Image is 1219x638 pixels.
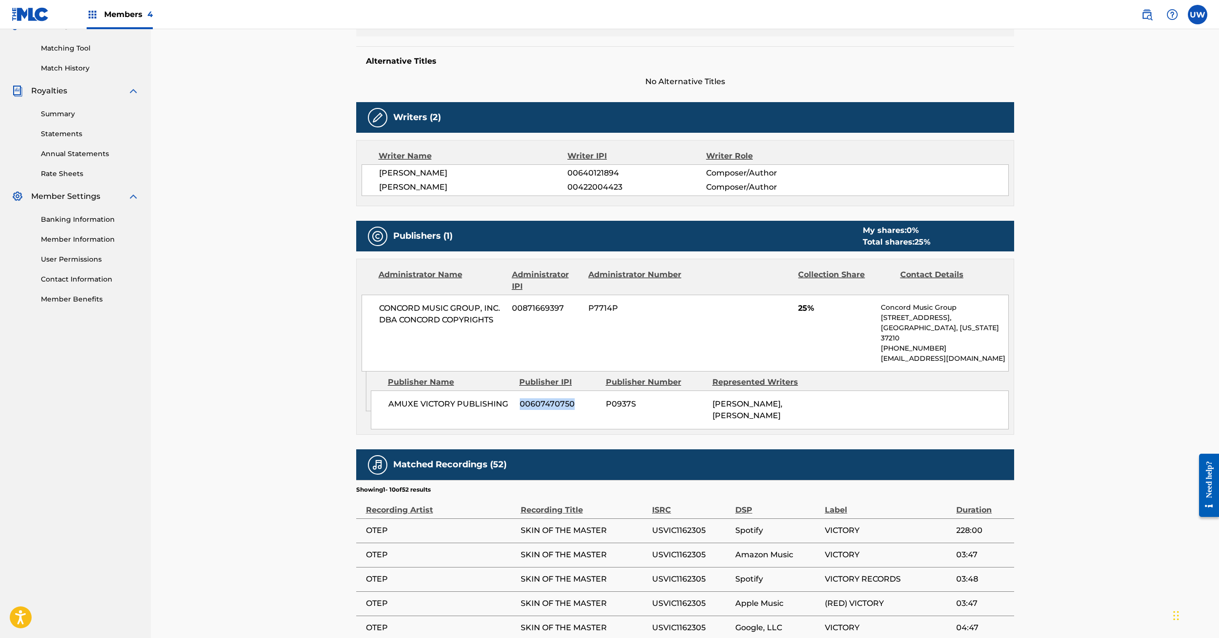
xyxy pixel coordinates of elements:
span: 00871669397 [512,302,581,314]
img: expand [127,85,139,97]
a: Rate Sheets [41,169,139,179]
span: Member Settings [31,191,100,202]
span: OTEP [366,573,516,585]
span: OTEP [366,525,516,536]
div: Label [825,494,951,516]
span: SKIN OF THE MASTER [521,598,647,609]
span: USVIC1162305 [652,573,730,585]
div: Writer Name [379,150,568,162]
img: help [1166,9,1178,20]
span: 04:47 [956,622,1009,634]
img: Top Rightsholders [87,9,98,20]
p: [EMAIL_ADDRESS][DOMAIN_NAME] [881,354,1008,364]
div: Writer IPI [567,150,706,162]
span: OTEP [366,622,516,634]
div: Administrator Number [588,269,683,292]
div: Duration [956,494,1009,516]
span: Apple Music [735,598,820,609]
a: Matching Tool [41,43,139,53]
p: [GEOGRAPHIC_DATA], [US_STATE] 37210 [881,323,1008,343]
span: USVIC1162305 [652,549,730,561]
span: VICTORY [825,549,951,561]
iframe: Resource Center [1192,443,1219,527]
span: 03:48 [956,573,1009,585]
div: Contact Details [900,269,995,292]
span: VICTORY [825,525,951,536]
p: Concord Music Group [881,302,1008,313]
img: Publishers [372,230,383,242]
span: SKIN OF THE MASTER [521,573,647,585]
div: Help [1163,5,1182,24]
span: Spotify [735,573,820,585]
img: Royalties [12,85,23,97]
div: Drag [1173,601,1179,630]
span: 25 % [914,237,930,247]
h5: Matched Recordings (52) [393,459,507,470]
div: Administrator Name [379,269,505,292]
div: Writer Role [706,150,832,162]
span: 00640121894 [567,167,706,179]
img: MLC Logo [12,7,49,21]
div: Administrator IPI [512,269,581,292]
span: VICTORY RECORDS [825,573,951,585]
h5: Writers (2) [393,112,441,123]
a: Member Information [41,234,139,245]
a: User Permissions [41,254,139,265]
a: Member Benefits [41,294,139,304]
span: [PERSON_NAME] [379,181,568,193]
div: Publisher Number [606,376,705,388]
span: 00607470750 [520,398,599,410]
span: SKIN OF THE MASTER [521,622,647,634]
span: Royalties [31,85,67,97]
span: No Alternative Titles [356,76,1014,88]
a: Annual Statements [41,149,139,159]
h5: Alternative Titles [366,56,1004,66]
span: VICTORY [825,622,951,634]
span: 03:47 [956,549,1009,561]
a: Summary [41,109,139,119]
span: SKIN OF THE MASTER [521,549,647,561]
div: Publisher IPI [519,376,599,388]
a: Public Search [1137,5,1157,24]
a: Match History [41,63,139,73]
iframe: Chat Widget [1170,591,1219,638]
img: Member Settings [12,191,23,202]
div: DSP [735,494,820,516]
span: USVIC1162305 [652,525,730,536]
div: Publisher Name [388,376,512,388]
div: My shares: [863,225,930,236]
span: Spotify [735,525,820,536]
span: Composer/Author [706,167,832,179]
span: [PERSON_NAME] [379,167,568,179]
span: P0937S [606,398,705,410]
span: [PERSON_NAME], [PERSON_NAME] [712,399,782,420]
h5: Publishers (1) [393,230,453,242]
span: Members [104,9,153,20]
span: 228:00 [956,525,1009,536]
span: OTEP [366,549,516,561]
span: 03:47 [956,598,1009,609]
span: Google, LLC [735,622,820,634]
span: USVIC1162305 [652,622,730,634]
span: 25% [798,302,873,314]
p: Showing 1 - 10 of 52 results [356,485,431,494]
span: Amazon Music [735,549,820,561]
img: Matched Recordings [372,459,383,471]
div: Recording Artist [366,494,516,516]
div: Collection Share [798,269,892,292]
span: P7714P [588,302,683,314]
div: User Menu [1188,5,1207,24]
span: 00422004423 [567,181,706,193]
span: CONCORD MUSIC GROUP, INC. DBA CONCORD COPYRIGHTS [379,302,505,326]
div: Represented Writers [712,376,812,388]
img: expand [127,191,139,202]
span: OTEP [366,598,516,609]
span: USVIC1162305 [652,598,730,609]
span: (RED) VICTORY [825,598,951,609]
span: Composer/Author [706,181,832,193]
span: SKIN OF THE MASTER [521,525,647,536]
div: ISRC [652,494,730,516]
img: search [1141,9,1153,20]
